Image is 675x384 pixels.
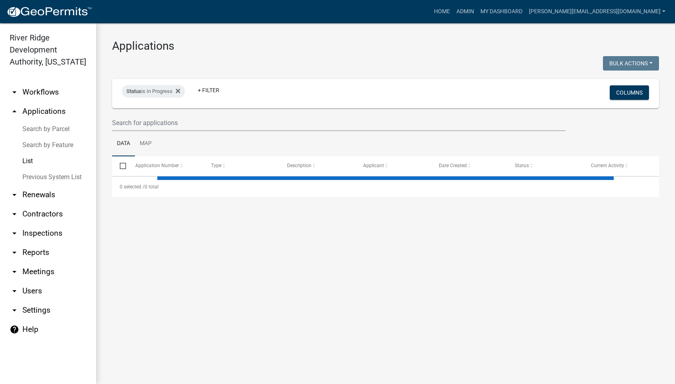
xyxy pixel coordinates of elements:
datatable-header-cell: Status [507,156,583,176]
i: arrow_drop_down [10,248,19,257]
datatable-header-cell: Application Number [127,156,203,176]
div: is In Progress [122,85,185,98]
i: arrow_drop_down [10,228,19,238]
a: My Dashboard [477,4,526,19]
i: help [10,325,19,334]
span: Applicant [363,163,384,168]
i: arrow_drop_down [10,305,19,315]
span: Type [211,163,221,168]
button: Bulk Actions [603,56,659,71]
span: Status [515,163,529,168]
h3: Applications [112,39,659,53]
span: Current Activity [591,163,624,168]
i: arrow_drop_down [10,87,19,97]
span: Status [127,88,141,94]
span: Description [287,163,311,168]
datatable-header-cell: Select [112,156,127,176]
i: arrow_drop_up [10,107,19,116]
i: arrow_drop_down [10,190,19,200]
datatable-header-cell: Applicant [355,156,431,176]
i: arrow_drop_down [10,286,19,296]
a: + Filter [191,83,226,97]
input: Search for applications [112,115,566,131]
a: Data [112,131,135,157]
i: arrow_drop_down [10,209,19,219]
a: Home [431,4,453,19]
span: Application Number [135,163,179,168]
datatable-header-cell: Type [203,156,279,176]
a: Admin [453,4,477,19]
div: 0 total [112,177,659,197]
datatable-header-cell: Description [279,156,356,176]
span: Date Created [439,163,467,168]
button: Columns [610,85,649,100]
a: Map [135,131,157,157]
i: arrow_drop_down [10,267,19,277]
datatable-header-cell: Current Activity [583,156,659,176]
datatable-header-cell: Date Created [431,156,507,176]
span: 0 selected / [120,184,145,190]
a: [PERSON_NAME][EMAIL_ADDRESS][DOMAIN_NAME] [526,4,669,19]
